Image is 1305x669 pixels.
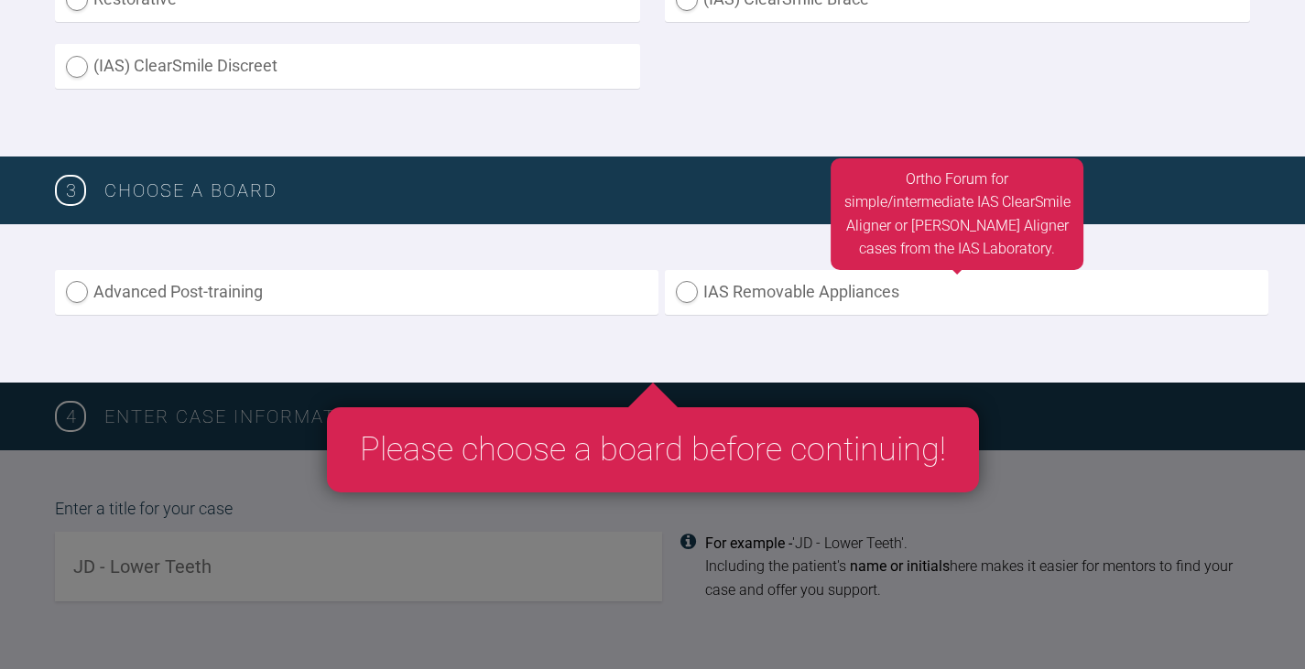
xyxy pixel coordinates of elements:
[831,158,1083,270] div: Ortho Forum for simple/intermediate IAS ClearSmile Aligner or [PERSON_NAME] Aligner cases from th...
[104,176,1250,205] h3: Choose a board
[55,44,640,89] label: (IAS) ClearSmile Discreet
[327,407,979,493] div: Please choose a board before continuing!
[55,175,86,206] span: 3
[665,270,1268,315] label: IAS Removable Appliances
[55,270,658,315] label: Advanced Post-training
